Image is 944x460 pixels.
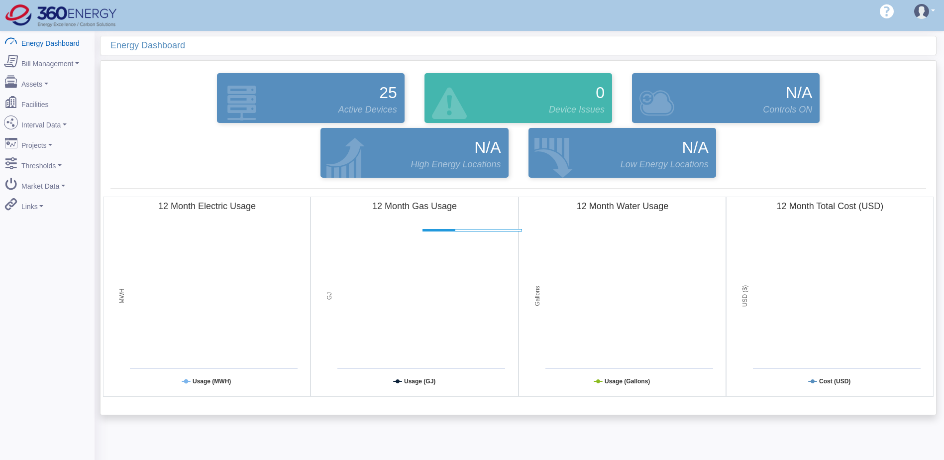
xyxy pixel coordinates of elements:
[214,73,407,123] a: 25 Active Devices
[110,36,936,55] div: Energy Dashboard
[372,201,457,211] tspan: 12 Month Gas Usage
[776,201,883,211] tspan: 12 Month Total Cost (USD)
[415,71,622,125] div: Devices that are active and configured but are in an error state.
[549,103,605,116] span: Device Issues
[682,135,708,159] span: N/A
[474,135,501,159] span: N/A
[605,378,650,385] tspan: Usage (Gallons)
[118,289,125,304] tspan: MWH
[914,4,929,19] img: user-3.svg
[411,158,501,171] span: High Energy Locations
[786,81,812,105] span: N/A
[326,292,333,300] tspan: GJ
[338,103,397,116] span: Active Devices
[741,285,748,307] tspan: USD ($)
[576,201,668,211] tspan: 12 Month Water Usage
[193,378,231,385] tspan: Usage (MWH)
[819,378,850,385] tspan: Cost (USD)
[404,378,435,385] tspan: Usage (GJ)
[379,81,397,105] span: 25
[158,201,256,211] tspan: 12 Month Electric Usage
[534,286,541,306] tspan: Gallons
[596,81,605,105] span: 0
[621,158,709,171] span: Low Energy Locations
[763,103,812,116] span: Controls ON
[207,71,415,125] div: Devices that are actively reporting data.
